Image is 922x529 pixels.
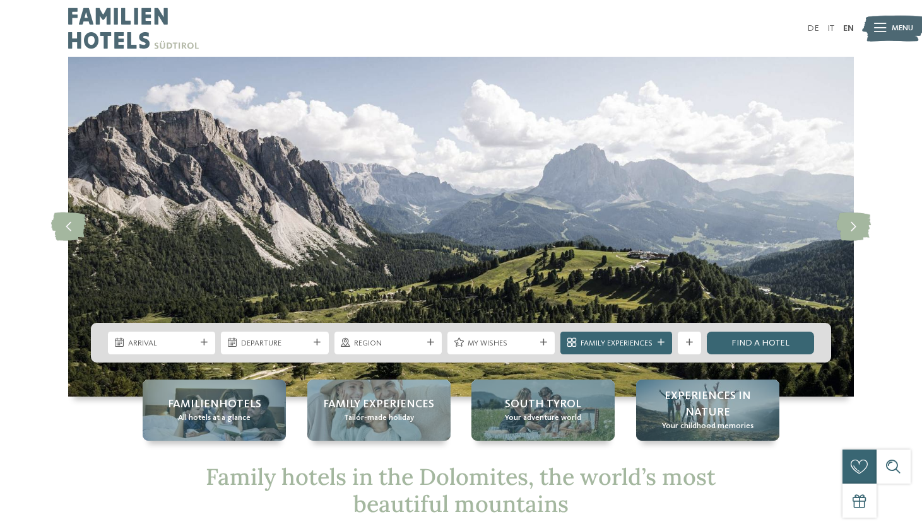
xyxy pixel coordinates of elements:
span: Family Experiences [323,397,434,412]
span: Departure [241,338,309,349]
a: IT [827,24,834,33]
a: EN [843,24,854,33]
span: Your childhood memories [662,421,754,432]
span: Family Experiences [581,338,653,349]
a: DE [807,24,819,33]
a: Find a hotel [707,332,814,354]
span: Family hotels in the Dolomites, the world’s most beautiful mountains [206,462,716,518]
span: Region [354,338,422,349]
span: Experiences in nature [647,388,768,420]
span: Tailor-made holiday [344,412,414,424]
span: Your adventure world [505,412,581,424]
span: Familienhotels [168,397,261,412]
a: Family hotels in the Dolomites: Holidays in the realm of the Pale Mountains Familienhotels All ho... [143,380,286,440]
span: Arrival [128,338,196,349]
a: Family hotels in the Dolomites: Holidays in the realm of the Pale Mountains Experiences in nature... [636,380,779,440]
img: Family hotels in the Dolomites: Holidays in the realm of the Pale Mountains [68,57,854,397]
span: All hotels at a glance [178,412,251,424]
a: Family hotels in the Dolomites: Holidays in the realm of the Pale Mountains Family Experiences Ta... [307,380,451,440]
a: Family hotels in the Dolomites: Holidays in the realm of the Pale Mountains South Tyrol Your adve... [471,380,615,440]
span: My wishes [468,338,535,349]
span: Menu [892,23,913,34]
span: South Tyrol [505,397,581,412]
